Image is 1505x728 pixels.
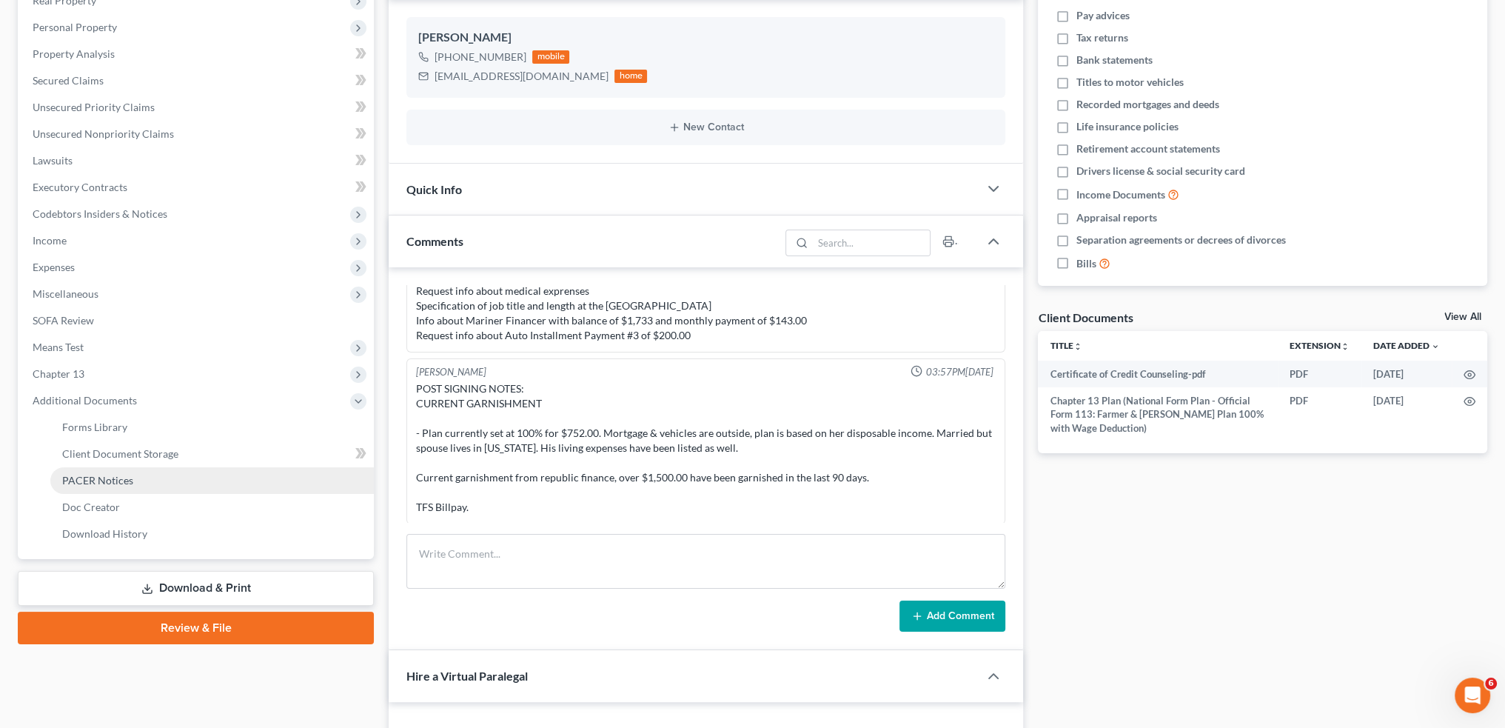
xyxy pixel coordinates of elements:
span: Personal Property [33,21,117,33]
span: Quick Info [406,182,462,196]
span: Appraisal reports [1076,210,1157,225]
div: Client Documents [1038,310,1133,325]
span: SOFA Review [33,314,94,327]
span: Recorded mortgages and deeds [1076,97,1219,112]
td: [DATE] [1361,387,1452,441]
div: Close [260,6,286,33]
button: New Contact [418,121,993,133]
span: Property Analysis [33,47,115,60]
div: James says… [12,119,284,193]
div: [PERSON_NAME]- I am not sure what has happened here, but all the notices for [PERSON_NAME] are go... [53,213,284,593]
span: Unsecured Nonpriority Claims [33,127,174,140]
a: Review & File [18,612,374,644]
a: Client Document Storage [50,441,374,467]
p: Active [72,19,101,33]
div: You are most welcome! Thanks again for helping on this. [65,70,272,98]
span: PACER Notices [62,474,133,487]
span: Retirement account statements [1076,141,1220,156]
button: Upload attachment [70,485,82,497]
span: Titles to motor vehicles [1076,75,1184,90]
span: Download History [62,527,147,540]
span: Chapter 13 [33,367,84,380]
div: Rebecca says… [12,213,284,605]
span: Income Documents [1076,187,1165,202]
h1: [PERSON_NAME] [72,7,168,19]
span: Separation agreements or decrees of divorces [1076,233,1286,247]
a: Unsecured Nonpriority Claims [21,121,374,147]
div: [EMAIL_ADDRESS][DOMAIN_NAME] [435,69,609,84]
a: View All [1444,312,1481,322]
span: Miscellaneous [33,287,98,300]
a: PACER Notices [50,467,374,494]
a: Forms Library [50,414,374,441]
div: You are most welcome! Thanks again for helping on this. [53,61,284,107]
a: Doc Creator [50,494,374,521]
div: Request info about 2024 TAXES Request info about medical exprenses Specification of job title and... [416,269,996,343]
div: Rebecca says… [12,61,284,119]
button: Send a message… [254,479,278,503]
i: expand_more [1431,342,1440,351]
div: [DATE] [12,193,284,213]
span: Client Document Storage [62,447,178,460]
td: PDF [1278,387,1361,441]
i: unfold_more [1341,342,1350,351]
span: Unsecured Priority Claims [33,101,155,113]
span: Doc Creator [62,501,120,513]
div: [PHONE_NUMBER] [435,50,526,64]
span: Secured Claims [33,74,104,87]
button: Home [232,6,260,34]
div: Absolutely! I will keep you updated as soon as I hear back from the Development Team. [24,128,231,172]
a: Download History [50,521,374,547]
td: Certificate of Credit Counseling-pdf [1038,361,1278,387]
span: Bills [1076,256,1096,271]
span: Hire a Virtual Paralegal [406,669,528,683]
div: POST SIGNING NOTES: CURRENT GARNISHMENT - Plan currently set at 100% for $752.00. Mortgage & vehi... [416,381,996,515]
iframe: Intercom live chat [1455,678,1490,713]
span: 6 [1485,678,1497,689]
a: Titleunfold_more [1050,340,1082,351]
a: Download & Print [18,571,374,606]
td: Chapter 13 Plan (National Form Plan - Official Form 113: Farmer & [PERSON_NAME] Plan 100% with Wa... [1038,387,1278,441]
button: Emoji picker [23,485,35,497]
span: Bank statements [1076,53,1153,67]
span: Drivers license & social security card [1076,164,1245,178]
span: Executory Contracts [33,181,127,193]
img: Profile image for James [42,8,66,32]
td: [DATE] [1361,361,1452,387]
span: Life insurance policies [1076,119,1179,134]
div: [PERSON_NAME] [418,29,993,47]
i: unfold_more [1073,342,1082,351]
span: Tax returns [1076,30,1128,45]
button: Gif picker [47,485,58,497]
span: Income [33,234,67,247]
a: Lawsuits [21,147,374,174]
a: Date Added expand_more [1373,340,1440,351]
a: Unsecured Priority Claims [21,94,374,121]
span: 03:57PM[DATE] [925,365,993,379]
input: Search... [813,230,931,256]
span: Comments [406,234,463,248]
button: go back [10,6,38,34]
span: Means Test [33,341,84,353]
textarea: Message… [13,454,284,479]
button: Add Comment [899,601,1005,632]
a: Secured Claims [21,67,374,94]
div: [PERSON_NAME]- I am not sure what has happened here, but all the notices for [PERSON_NAME] are go... [65,221,272,584]
div: Absolutely! I will keep you updated as soon as I hear back from the Development Team. [12,119,243,181]
a: Executory Contracts [21,174,374,201]
td: PDF [1278,361,1361,387]
span: Forms Library [62,421,127,433]
a: SOFA Review [21,307,374,334]
span: Lawsuits [33,154,73,167]
span: Expenses [33,261,75,273]
a: Property Analysis [21,41,374,67]
div: mobile [532,50,569,64]
span: Pay advices [1076,8,1130,23]
span: Additional Documents [33,394,137,407]
div: [PERSON_NAME] [416,365,486,379]
div: home [614,70,647,83]
a: Extensionunfold_more [1290,340,1350,351]
span: Codebtors Insiders & Notices [33,207,167,220]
